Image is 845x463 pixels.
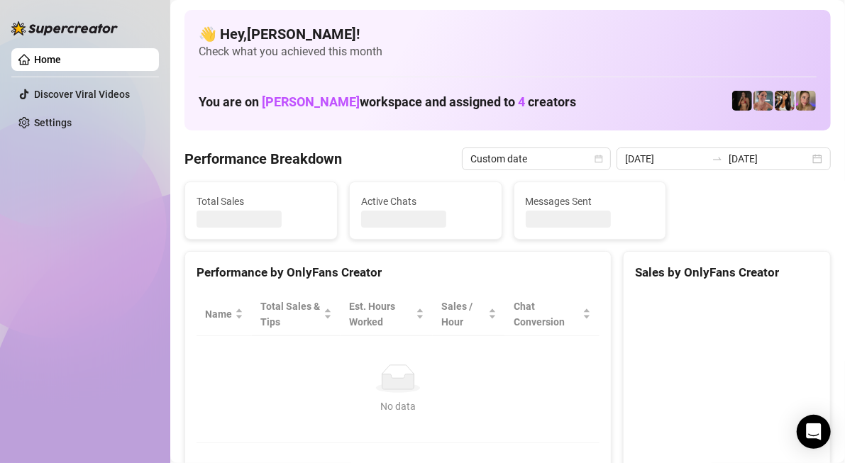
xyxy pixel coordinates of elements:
span: 4 [518,94,525,109]
span: calendar [595,155,603,163]
img: the_bohema [732,91,752,111]
span: Custom date [470,148,602,169]
span: Active Chats [361,194,490,209]
input: End date [729,151,810,167]
span: to [712,153,723,164]
th: Total Sales & Tips [252,293,341,336]
span: Name [205,306,232,322]
div: No data [211,398,585,414]
span: swap-right [712,153,723,164]
img: logo-BBDzfeDw.svg [11,21,118,35]
span: [PERSON_NAME] [262,94,360,109]
a: Home [34,54,61,65]
img: AdelDahan [775,91,795,111]
a: Settings [34,117,72,128]
h1: You are on workspace and assigned to creators [199,94,576,110]
h4: Performance Breakdown [184,149,342,169]
div: Sales by OnlyFans Creator [635,263,819,282]
div: Open Intercom Messenger [797,415,831,449]
img: Yarden [753,91,773,111]
div: Performance by OnlyFans Creator [197,263,600,282]
span: Messages Sent [526,194,655,209]
a: Discover Viral Videos [34,89,130,100]
th: Chat Conversion [505,293,600,336]
input: Start date [625,151,706,167]
th: Name [197,293,252,336]
span: Total Sales [197,194,326,209]
span: Chat Conversion [514,299,580,330]
div: Est. Hours Worked [349,299,413,330]
span: Sales / Hour [441,299,485,330]
img: Cherry [796,91,816,111]
span: Total Sales & Tips [260,299,321,330]
span: Check what you achieved this month [199,44,817,60]
th: Sales / Hour [433,293,505,336]
h4: 👋 Hey, [PERSON_NAME] ! [199,24,817,44]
